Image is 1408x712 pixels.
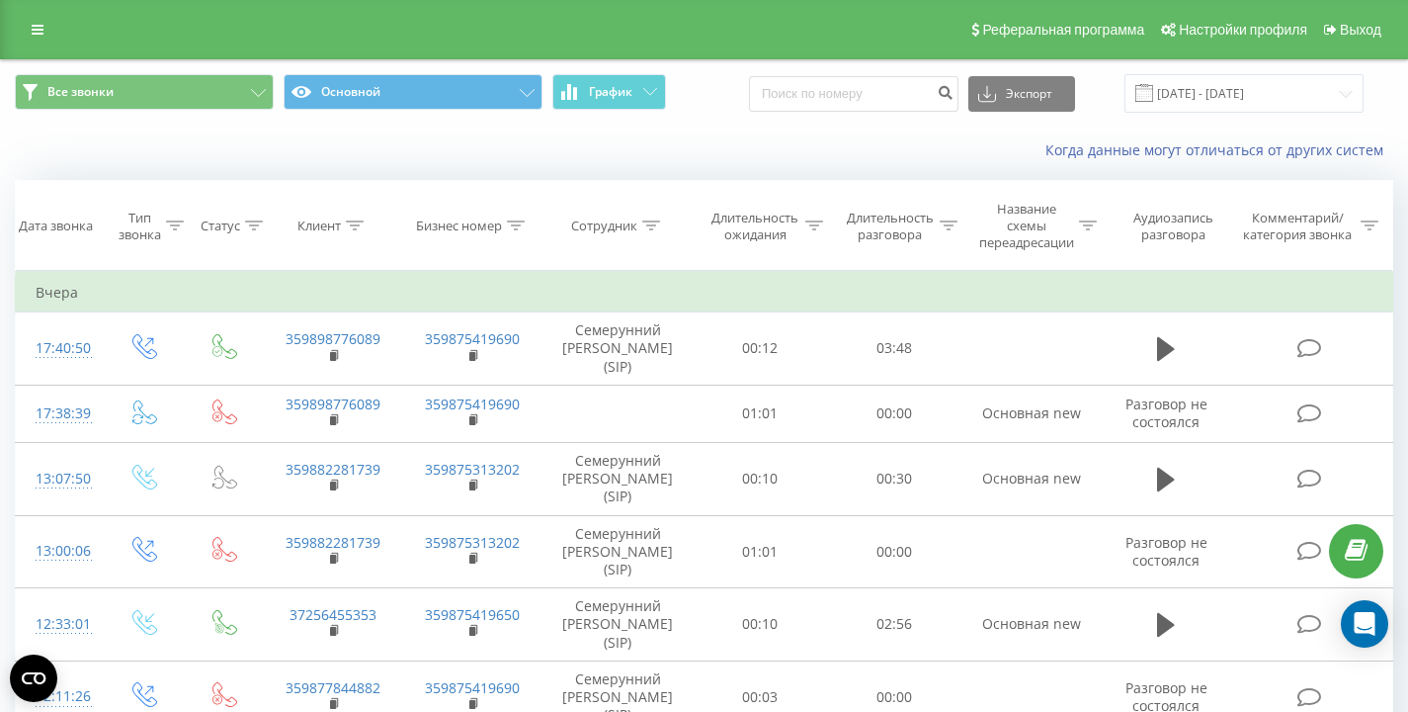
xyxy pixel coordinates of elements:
[36,460,82,498] div: 13:07:50
[36,532,82,571] div: 13:00:06
[961,588,1102,662] td: Основная new
[1240,210,1356,243] div: Комментарий/категория звонка
[416,218,502,234] div: Бизнес номер
[693,515,827,588] td: 01:01
[425,605,520,624] a: 359875419650
[827,443,961,516] td: 00:30
[827,588,961,662] td: 02:56
[290,605,376,624] a: 37256455353
[710,210,799,243] div: Длительность ожидания
[827,312,961,386] td: 03:48
[571,218,637,234] div: Сотрудник
[297,218,341,234] div: Клиент
[425,329,520,348] a: 359875419690
[552,74,666,110] button: График
[425,460,520,479] a: 359875313202
[286,678,380,697] a: 359877844882
[1125,395,1207,431] span: Разговор не состоялся
[286,329,380,348] a: 359898776089
[982,22,1144,38] span: Реферальная программа
[693,312,827,386] td: 00:12
[15,74,274,110] button: Все звонки
[693,385,827,442] td: 01:01
[693,443,827,516] td: 00:10
[1125,533,1207,570] span: Разговор не состоялся
[1341,600,1388,648] div: Open Intercom Messenger
[693,588,827,662] td: 00:10
[284,74,542,110] button: Основной
[119,210,161,243] div: Тип звонка
[286,533,380,552] a: 359882281739
[589,85,632,99] span: График
[16,273,1393,312] td: Вчера
[542,515,693,588] td: Семерунний [PERSON_NAME] (SIP)
[542,312,693,386] td: Семерунний [PERSON_NAME] (SIP)
[961,385,1102,442] td: Основная new
[968,76,1075,112] button: Экспорт
[979,201,1074,251] div: Название схемы переадресации
[827,385,961,442] td: 00:00
[286,460,380,479] a: 359882281739
[846,210,935,243] div: Длительность разговора
[19,218,93,234] div: Дата звонка
[827,515,961,588] td: 00:00
[1340,22,1381,38] span: Выход
[542,588,693,662] td: Семерунний [PERSON_NAME] (SIP)
[425,678,520,697] a: 359875419690
[36,395,82,433] div: 17:38:39
[36,605,82,644] div: 12:33:01
[201,218,240,234] div: Статус
[749,76,958,112] input: Поиск по номеру
[425,395,520,413] a: 359875419690
[286,395,380,413] a: 359898776089
[10,655,57,702] button: Open CMP widget
[425,533,520,552] a: 359875313202
[1179,22,1307,38] span: Настройки профиля
[1045,140,1393,159] a: Когда данные могут отличаться от других систем
[36,329,82,368] div: 17:40:50
[1119,210,1226,243] div: Аудиозапись разговора
[542,443,693,516] td: Семерунний [PERSON_NAME] (SIP)
[47,84,114,100] span: Все звонки
[961,443,1102,516] td: Основная new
